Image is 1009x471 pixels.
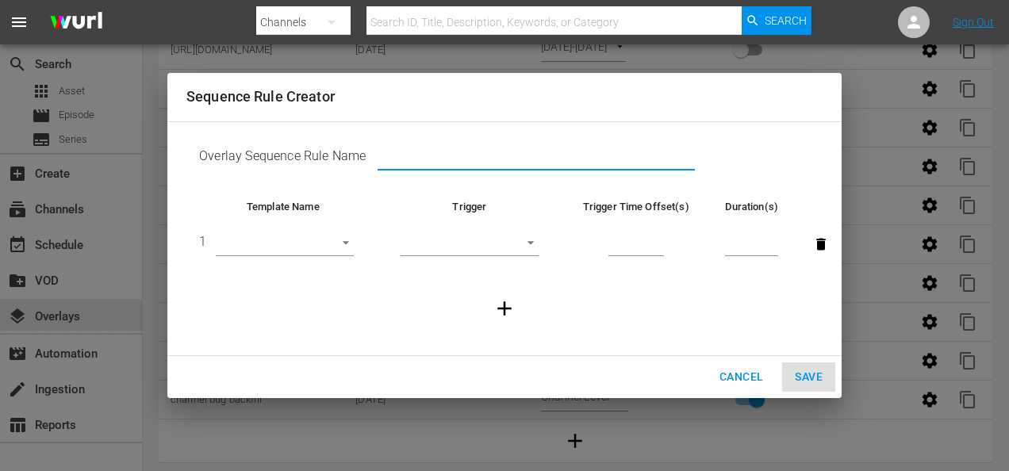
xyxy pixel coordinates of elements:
[483,301,526,316] span: Add Template Trigger
[10,13,29,32] span: menu
[380,199,559,214] th: Trigger
[765,6,807,35] span: Search
[199,234,206,249] span: 1
[186,86,823,109] h2: Sequence Rule Creator
[38,4,114,41] img: ans4CAIJ8jUAAAAAAAAAAAAAAAAAAAAAAAAgQb4GAAAAAAAAAAAAAAAAAAAAAAAAJMjXAAAAAAAAAAAAAAAAAAAAAAAAgAT5G...
[401,233,539,257] div: ​
[559,199,712,214] th: Trigger Time Offset(s)
[712,199,791,214] th: Duration(s)
[186,199,380,214] th: Template Name
[719,367,763,387] span: Cancel
[707,362,776,392] button: Cancel
[953,16,994,29] a: Sign Out
[186,135,823,184] td: Overlay Sequence Rule Name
